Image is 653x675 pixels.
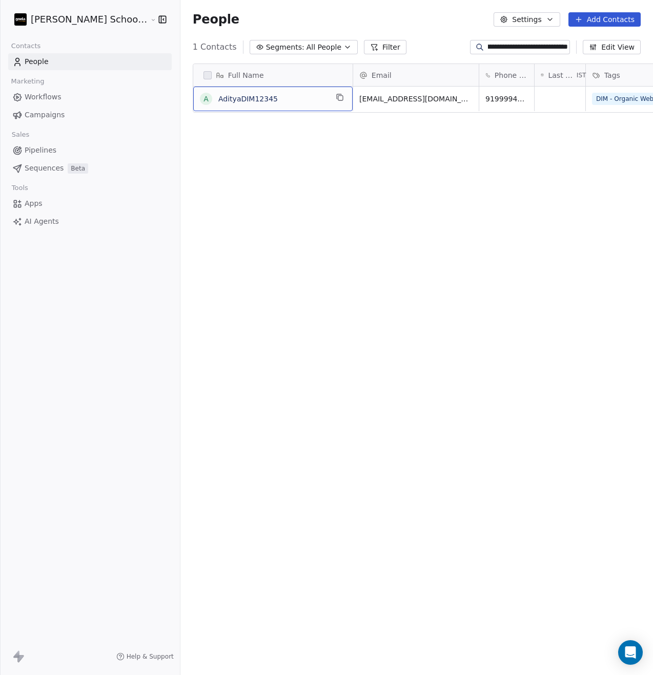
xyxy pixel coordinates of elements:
span: Last Activity Date [548,70,574,80]
div: A [203,94,209,104]
span: Sales [7,127,34,142]
span: AI Agents [25,216,59,227]
a: Campaigns [8,107,172,123]
div: grid [193,87,353,634]
span: 919999455868 [485,94,528,104]
span: [PERSON_NAME] School of Finance LLP [31,13,148,26]
span: Pipelines [25,145,56,156]
span: Marketing [7,74,49,89]
span: Workflows [25,92,62,102]
button: Edit View [583,40,641,54]
span: Help & Support [127,652,174,661]
button: Settings [494,12,560,27]
span: Tools [7,180,32,196]
span: Segments: [266,42,304,53]
span: Full Name [228,70,264,80]
span: Apps [25,198,43,209]
img: Zeeshan%20Neck%20Print%20Dark.png [14,13,27,26]
span: Beta [68,163,88,174]
a: Apps [8,195,172,212]
span: [EMAIL_ADDRESS][DOMAIN_NAME] [359,94,473,104]
span: Tags [604,70,620,80]
a: AdityaDIM12345 [218,95,278,103]
a: People [8,53,172,70]
button: Filter [364,40,406,54]
a: Workflows [8,89,172,106]
div: Email [353,64,479,86]
span: 1 Contacts [193,41,237,53]
span: People [25,56,49,67]
span: People [193,12,239,27]
a: Help & Support [116,652,174,661]
span: Campaigns [25,110,65,120]
a: AI Agents [8,213,172,230]
div: Full Name [193,64,353,86]
span: Sequences [25,163,64,174]
span: IST [577,71,586,79]
span: All People [307,42,341,53]
button: [PERSON_NAME] School of Finance LLP [12,11,142,28]
a: SequencesBeta [8,160,172,177]
div: Open Intercom Messenger [618,640,643,665]
span: Phone Number [495,70,528,80]
button: Add Contacts [568,12,641,27]
div: Phone Number [479,64,534,86]
span: Contacts [7,38,45,54]
span: Email [372,70,392,80]
a: Pipelines [8,142,172,159]
div: Last Activity DateIST [535,64,585,86]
